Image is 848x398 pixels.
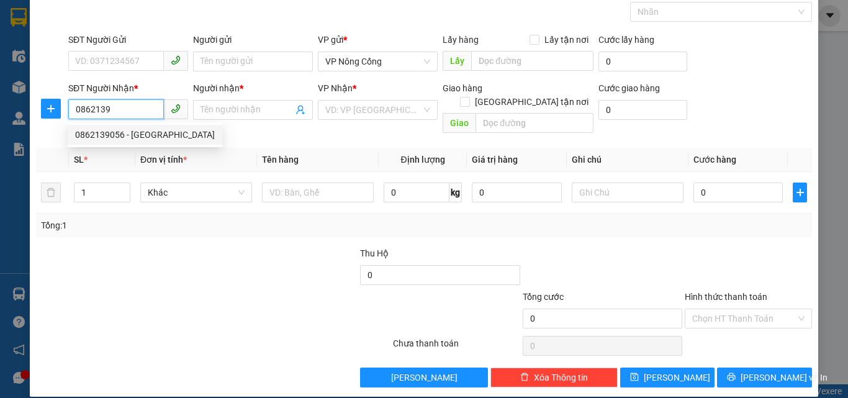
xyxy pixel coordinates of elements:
[476,113,593,133] input: Dọc đường
[391,371,458,384] span: [PERSON_NAME]
[325,52,430,71] span: VP Nông Cống
[171,55,181,65] span: phone
[75,128,215,142] div: 0862139056 - [GEOGRAPHIC_DATA]
[193,33,313,47] div: Người gửi
[567,148,688,172] th: Ghi chú
[472,183,561,202] input: 0
[490,368,618,387] button: deleteXóa Thông tin
[262,155,299,165] span: Tên hàng
[68,125,222,145] div: 0862139056 - Minh
[727,373,736,382] span: printer
[41,99,61,119] button: plus
[193,81,313,95] div: Người nhận
[74,155,84,165] span: SL
[598,83,660,93] label: Cước giao hàng
[741,371,828,384] span: [PERSON_NAME] và In
[360,368,487,387] button: [PERSON_NAME]
[693,155,736,165] span: Cước hàng
[620,368,715,387] button: save[PERSON_NAME]
[598,52,687,71] input: Cước lấy hàng
[523,292,564,302] span: Tổng cước
[472,155,518,165] span: Giá trị hàng
[520,373,529,382] span: delete
[534,371,588,384] span: Xóa Thông tin
[318,33,438,47] div: VP gửi
[443,83,482,93] span: Giao hàng
[685,292,767,302] label: Hình thức thanh toán
[68,33,188,47] div: SĐT Người Gửi
[318,83,353,93] span: VP Nhận
[42,104,60,114] span: plus
[171,104,181,114] span: phone
[598,35,654,45] label: Cước lấy hàng
[630,373,639,382] span: save
[400,155,444,165] span: Định lượng
[717,368,812,387] button: printer[PERSON_NAME] và In
[140,155,187,165] span: Đơn vị tính
[449,183,462,202] span: kg
[148,183,245,202] span: Khác
[644,371,710,384] span: [PERSON_NAME]
[41,183,61,202] button: delete
[793,188,806,197] span: plus
[360,248,389,258] span: Thu Hộ
[443,51,471,71] span: Lấy
[443,113,476,133] span: Giao
[443,35,479,45] span: Lấy hàng
[295,105,305,115] span: user-add
[41,219,328,232] div: Tổng: 1
[262,183,374,202] input: VD: Bàn, Ghế
[471,51,593,71] input: Dọc đường
[68,81,188,95] div: SĐT Người Nhận
[392,337,521,358] div: Chưa thanh toán
[470,95,593,109] span: [GEOGRAPHIC_DATA] tận nơi
[572,183,683,202] input: Ghi Chú
[539,33,593,47] span: Lấy tận nơi
[793,183,807,202] button: plus
[598,100,687,120] input: Cước giao hàng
